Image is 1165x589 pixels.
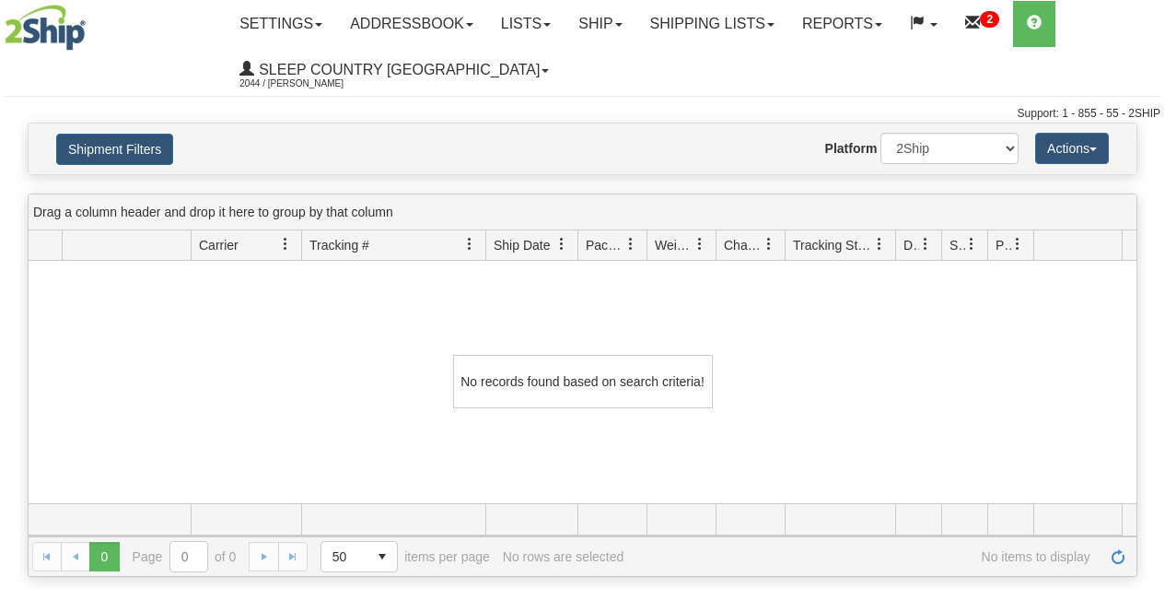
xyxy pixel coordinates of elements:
a: Ship Date filter column settings [546,229,577,260]
a: Delivery Status filter column settings [910,229,941,260]
span: 2044 / [PERSON_NAME] [239,75,378,93]
a: Shipment Issues filter column settings [956,229,987,260]
span: Tracking # [309,236,369,254]
div: grid grouping header [29,194,1136,230]
a: Packages filter column settings [615,229,647,260]
sup: 2 [980,11,999,28]
a: Refresh [1103,542,1133,571]
a: Ship [565,1,635,47]
div: Support: 1 - 855 - 55 - 2SHIP [5,106,1160,122]
span: Sleep Country [GEOGRAPHIC_DATA] [254,62,540,77]
a: Sleep Country [GEOGRAPHIC_DATA] 2044 / [PERSON_NAME] [226,47,563,93]
div: No rows are selected [503,549,624,564]
span: Shipment Issues [949,236,965,254]
span: Carrier [199,236,239,254]
a: Reports [788,1,896,47]
span: Delivery Status [903,236,919,254]
a: Addressbook [336,1,487,47]
span: Packages [586,236,624,254]
a: Tracking Status filter column settings [864,229,895,260]
a: Charge filter column settings [753,229,785,260]
a: Carrier filter column settings [270,229,301,260]
span: Weight [655,236,693,254]
a: Shipping lists [636,1,788,47]
a: Tracking # filter column settings [454,229,485,260]
span: items per page [320,541,490,572]
a: Pickup Status filter column settings [1002,229,1033,260]
span: 50 [332,548,356,566]
span: Charge [724,236,763,254]
span: Page sizes drop down [320,541,398,572]
a: Weight filter column settings [684,229,716,260]
span: select [367,542,397,571]
button: Actions [1035,133,1109,164]
span: Page 0 [89,542,119,571]
span: Page of 0 [133,541,237,572]
span: Pickup Status [996,236,1011,254]
iframe: chat widget [1123,200,1163,388]
div: No records found based on search criteria! [453,355,713,408]
a: Settings [226,1,336,47]
a: Lists [487,1,565,47]
img: logo2044.jpg [5,5,86,51]
span: Tracking Status [793,236,873,254]
label: Platform [825,139,878,158]
span: Ship Date [494,236,550,254]
span: No items to display [636,549,1090,564]
a: 2 [951,1,1013,47]
button: Shipment Filters [56,134,173,165]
